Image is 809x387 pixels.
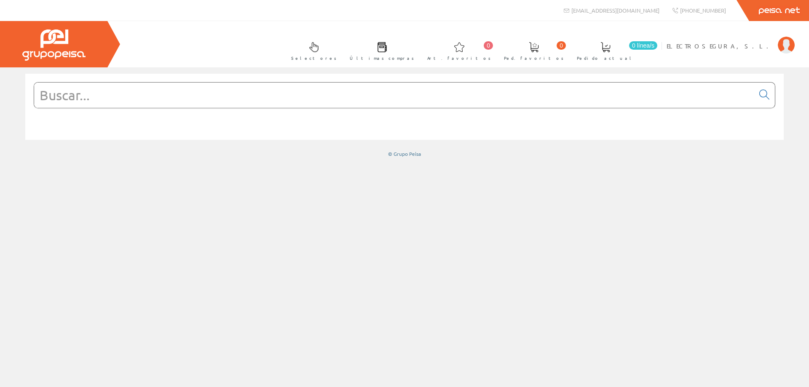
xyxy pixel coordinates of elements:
[680,7,726,14] span: [PHONE_NUMBER]
[22,29,86,61] img: Grupo Peisa
[667,42,774,50] span: ELECTROSEGURA, S.L.
[34,83,754,108] input: Buscar...
[557,41,566,50] span: 0
[577,54,634,62] span: Pedido actual
[283,35,341,66] a: Selectores
[504,54,564,62] span: Ped. favoritos
[667,35,795,43] a: ELECTROSEGURA, S.L.
[341,35,418,66] a: Últimas compras
[25,150,784,157] div: © Grupo Peisa
[427,54,491,62] span: Art. favoritos
[350,54,414,62] span: Últimas compras
[568,35,659,66] a: 0 línea/s Pedido actual
[629,41,657,50] span: 0 línea/s
[291,54,337,62] span: Selectores
[484,41,493,50] span: 0
[571,7,659,14] span: [EMAIL_ADDRESS][DOMAIN_NAME]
